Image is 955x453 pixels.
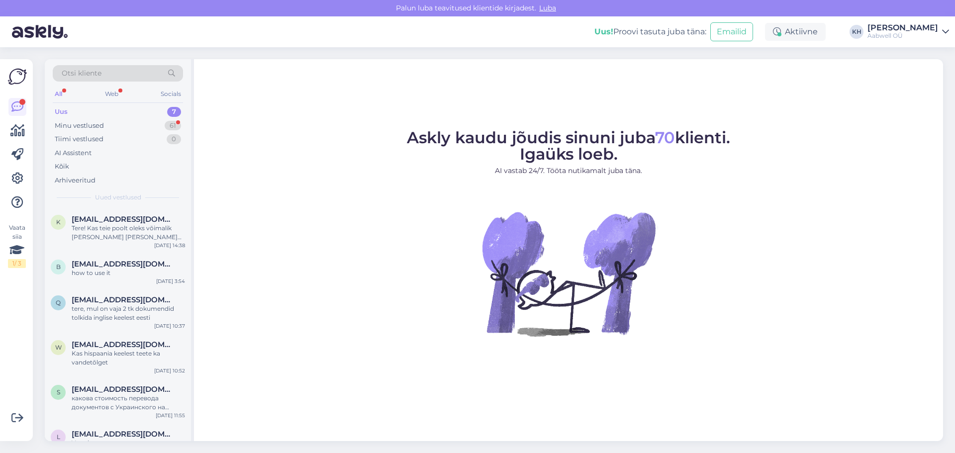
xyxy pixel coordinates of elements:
div: [DATE] 10:37 [154,322,185,330]
span: liisbethallmaa703@gmail.com [72,430,175,439]
div: Web [103,88,120,100]
div: [DATE] 11:55 [156,412,185,419]
div: 7 [167,107,181,117]
img: No Chat active [479,184,658,363]
div: AI Assistent [55,148,92,158]
div: Tere! Kas teie poolt oleks võimalik [PERSON_NAME] [PERSON_NAME] tõlget Tartu notarisse 10.07 [PER... [72,224,185,242]
span: kaire@varakeskus.ee [72,215,175,224]
button: Emailid [710,22,753,41]
span: 70 [655,128,675,147]
div: how to use it [72,269,185,277]
span: slavic2325@gmail.com [72,385,175,394]
span: Uued vestlused [95,193,141,202]
div: 1 / 3 [8,259,26,268]
div: All [53,88,64,100]
div: Socials [159,88,183,100]
div: tere, mul on vaja 2 tk dokumendid tolkida inglise keelest eesti [72,304,185,322]
div: 61 [165,121,181,131]
span: s [57,388,60,396]
span: l [57,433,60,441]
div: Kõik [55,162,69,172]
span: k [56,218,61,226]
span: w [55,344,62,351]
div: [DATE] 3:54 [156,277,185,285]
span: b [56,263,61,271]
span: qidelyx@gmail.com [72,295,175,304]
div: Tiimi vestlused [55,134,103,144]
div: Uus [55,107,68,117]
div: Vaata siia [8,223,26,268]
div: [PERSON_NAME] [867,24,938,32]
div: какова стоимость перевода документов с Украинского на Эстонский? [72,394,185,412]
span: Luba [536,3,559,12]
img: Askly Logo [8,67,27,86]
div: Vastake [72,439,185,448]
div: Kas hispaania keelest teete ka vandetõlget [72,349,185,367]
div: Aktiivne [765,23,826,41]
p: AI vastab 24/7. Tööta nutikamalt juba täna. [407,166,730,176]
b: Uus! [594,27,613,36]
span: Askly kaudu jõudis sinuni juba klienti. Igaüks loeb. [407,128,730,164]
div: Proovi tasuta juba täna: [594,26,706,38]
span: Otsi kliente [62,68,101,79]
div: [DATE] 14:38 [154,242,185,249]
div: Minu vestlused [55,121,104,131]
a: [PERSON_NAME]Aabwell OÜ [867,24,949,40]
div: KH [850,25,863,39]
span: bsullay972@gmail.com [72,260,175,269]
span: wbb@wbbrands.com [72,340,175,349]
div: Arhiveeritud [55,176,95,185]
span: q [56,299,61,306]
div: 0 [167,134,181,144]
div: [DATE] 10:52 [154,367,185,374]
div: Aabwell OÜ [867,32,938,40]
